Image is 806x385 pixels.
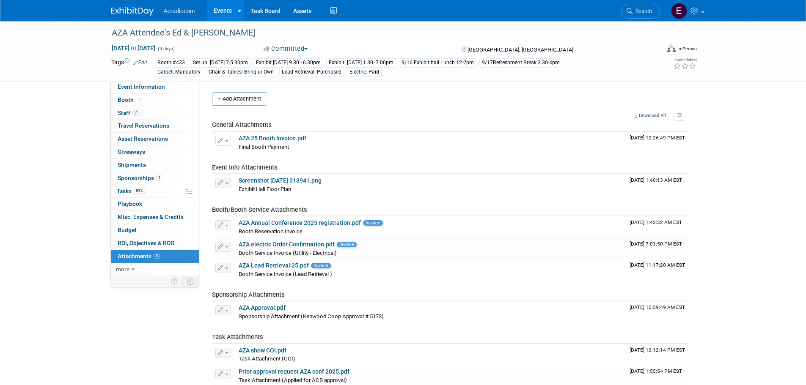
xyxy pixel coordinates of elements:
[111,81,199,93] a: Event Information
[154,253,160,259] span: 8
[118,83,165,90] span: Event Information
[111,7,154,16] img: ExhibitDay
[239,241,335,248] a: AZA electric Order Confirmation.pdf
[671,3,687,19] img: Elizabeth Martinez
[116,266,129,273] span: more
[132,109,139,116] span: 2
[118,161,146,168] span: Shipments
[239,271,332,277] span: Booth Service Invoice (Lead Retrieval )
[118,135,168,142] span: Asset Reservations
[212,164,278,171] span: Event Info Attachments
[111,185,199,198] a: Tasks83%
[326,58,396,67] div: Exhibit: [DATE] 1:30- 7:00pm
[111,211,199,224] a: Misc. Expenses & Credits
[118,253,160,259] span: Attachments
[206,68,276,76] div: Chair & Tables: Bring ur Own
[118,96,143,103] span: Booth
[261,44,311,53] button: Committed
[621,4,660,19] a: Search
[111,224,199,237] a: Budget
[253,58,323,67] div: Exhibit:[DATE] 9:30 - 6:30pm
[164,8,195,14] span: Acradiocom
[129,45,138,52] span: to
[118,240,174,246] span: ROI, Objectives & ROO
[630,304,685,310] span: Upload Timestamp
[118,227,137,233] span: Budget
[626,259,689,280] td: Upload Timestamp
[239,262,309,269] a: AZA Lead Retrieval 25.pdf
[239,228,303,235] span: Booth Reservation Invoice
[630,262,685,268] span: Upload Timestamp
[239,250,337,256] span: Booth Service Invoice (Utility - Electrical)
[630,135,685,141] span: Upload Timestamp
[626,216,689,238] td: Upload Timestamp
[468,46,573,53] span: [GEOGRAPHIC_DATA], [GEOGRAPHIC_DATA]
[239,355,295,362] span: Task Attachment (COI)
[111,159,199,172] a: Shipments
[118,200,142,207] span: Playbook
[111,172,199,185] a: Sponsorships1
[118,148,145,155] span: Giveaways
[239,304,286,311] a: AZA Approval.pdf
[212,206,307,213] span: Booth/Booth Service Attachments
[157,46,175,52] span: (3 days)
[633,8,652,14] span: Search
[212,92,266,106] button: Add Attachment
[111,146,199,158] a: Giveaways
[337,242,357,247] span: Invoice
[134,188,145,194] span: 83%
[118,122,169,129] span: Travel Reservations
[630,241,682,247] span: Upload Timestamp
[111,263,199,276] a: more
[626,238,689,259] td: Upload Timestamp
[111,198,199,210] a: Playbook
[156,175,162,181] span: 1
[239,347,286,354] a: AZA show COI.pdf
[626,174,689,195] td: Upload Timestamp
[626,344,689,365] td: Upload Timestamp
[399,58,476,67] div: 9/16 Exhibit hall Lunch 12-2pm
[111,44,156,52] span: [DATE] [DATE]
[677,46,697,52] div: In-Person
[239,177,322,184] a: Screenshot [DATE] 013941.png
[109,25,647,41] div: AZA Attendee's Ed & [PERSON_NAME]
[630,177,682,183] span: Upload Timestamp
[212,291,285,298] span: Sponsorship Attachments
[347,68,382,76] div: Electric: Paid
[632,110,668,121] a: Download All
[610,44,697,57] div: Event Format
[674,58,696,62] div: Event Rating
[133,60,147,66] a: Edit
[212,121,272,128] span: General Attachments
[118,175,162,181] span: Sponsorships
[239,368,349,375] a: Prior approval request AZA conf 2025.pdf
[630,219,682,225] span: Upload Timestamp
[630,368,682,374] span: Upload Timestamp
[117,188,145,194] span: Tasks
[479,58,562,67] div: 9/17Refreshment Break 3:30-4pm
[111,94,199,106] a: Booth
[626,301,689,322] td: Upload Timestamp
[626,132,689,153] td: Upload Timestamp
[118,213,184,220] span: Misc. Expenses & Credits
[630,347,685,353] span: Upload Timestamp
[239,377,347,383] span: Task Attachment (Applied for ACB approval)
[311,263,331,268] span: Invoice
[167,276,182,287] td: Personalize Event Tab Strip
[111,107,199,120] a: Staff2
[363,220,383,226] span: Invoice
[111,250,199,263] a: Attachments8
[182,276,199,287] td: Toggle Event Tabs
[239,313,384,319] span: Sponsorship Attachment (Kenwood Coop Approval # 5173)
[212,333,263,341] span: Task Attachments
[667,45,676,52] img: Format-Inperson.png
[239,219,361,226] a: AZA Annual Conference 2025 registration.pdf
[239,186,291,192] span: Exhibit Hall Floor Plan
[111,237,199,250] a: ROI, Objectives & ROO
[111,58,147,77] td: Tags
[239,144,289,150] span: Final Booth Payment
[190,58,250,67] div: Set up: [DATE] 7-5:30pm
[111,120,199,132] a: Travel Reservations
[111,133,199,145] a: Asset Reservations
[118,109,139,116] span: Staff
